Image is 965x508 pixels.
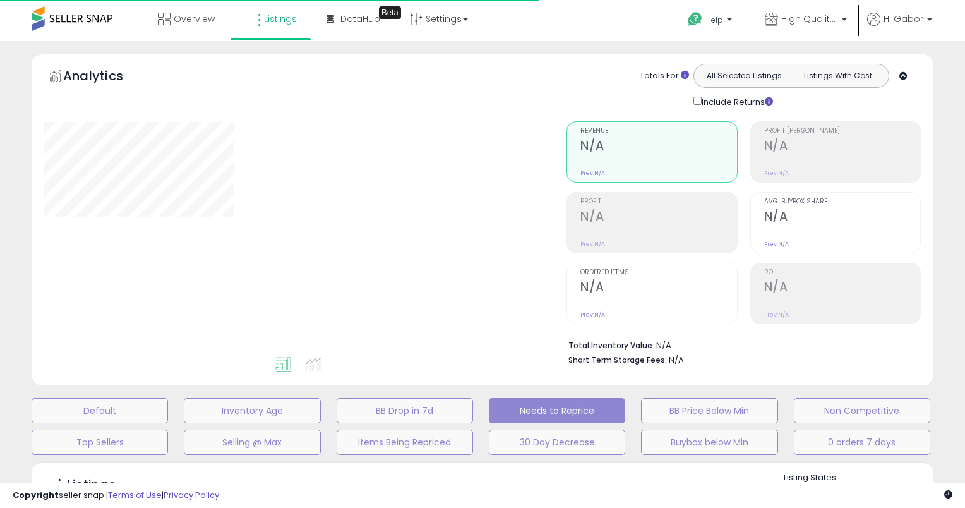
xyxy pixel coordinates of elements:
[580,198,736,205] span: Profit
[764,138,920,155] h2: N/A
[63,67,148,88] h5: Analytics
[884,13,923,25] span: Hi Gabor
[794,430,930,455] button: 0 orders 7 days
[580,240,605,248] small: Prev: N/A
[764,169,789,177] small: Prev: N/A
[640,70,689,82] div: Totals For
[580,169,605,177] small: Prev: N/A
[580,311,605,318] small: Prev: N/A
[580,128,736,135] span: Revenue
[641,398,777,423] button: BB Price Below Min
[580,269,736,276] span: Ordered Items
[764,311,789,318] small: Prev: N/A
[794,398,930,423] button: Non Competitive
[32,430,168,455] button: Top Sellers
[340,13,380,25] span: DataHub
[764,269,920,276] span: ROI
[13,489,59,501] strong: Copyright
[489,398,625,423] button: Needs to Reprice
[489,430,625,455] button: 30 Day Decrease
[174,13,215,25] span: Overview
[764,128,920,135] span: Profit [PERSON_NAME]
[669,354,684,366] span: N/A
[32,398,168,423] button: Default
[687,11,703,27] i: Get Help
[791,68,885,84] button: Listings With Cost
[379,6,401,19] div: Tooltip anchor
[568,340,654,351] b: Total Inventory Value:
[764,240,789,248] small: Prev: N/A
[867,13,932,41] a: Hi Gabor
[568,337,911,352] li: N/A
[184,430,320,455] button: Selling @ Max
[764,198,920,205] span: Avg. Buybox Share
[580,209,736,226] h2: N/A
[641,430,777,455] button: Buybox below Min
[764,209,920,226] h2: N/A
[264,13,297,25] span: Listings
[697,68,791,84] button: All Selected Listings
[568,354,667,365] b: Short Term Storage Fees:
[337,398,473,423] button: BB Drop in 7d
[580,280,736,297] h2: N/A
[184,398,320,423] button: Inventory Age
[764,280,920,297] h2: N/A
[580,138,736,155] h2: N/A
[706,15,723,25] span: Help
[684,94,788,109] div: Include Returns
[337,430,473,455] button: Items Being Repriced
[13,490,219,502] div: seller snap | |
[678,2,745,41] a: Help
[781,13,838,25] span: High Quality Good Prices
